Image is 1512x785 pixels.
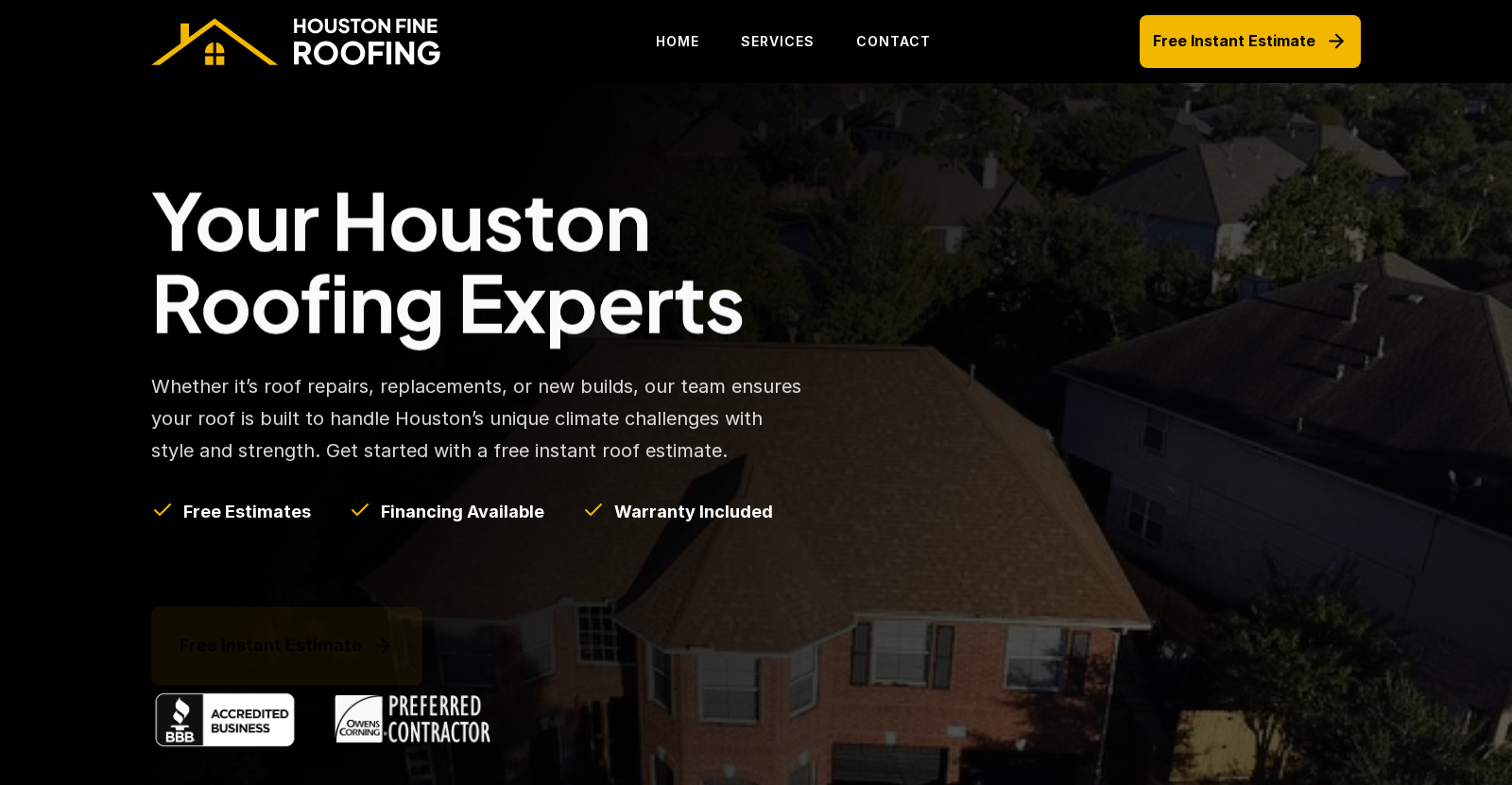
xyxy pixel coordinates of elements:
p: Whether it’s roof repairs, replacements, or new builds, our team ensures your roof is built to ha... [151,370,806,467]
h1: Your Houston Roofing Experts [151,178,913,342]
h5: Warranty Included [614,500,773,523]
p: HOME [656,30,699,53]
p: Free Instant Estimate [1153,28,1315,54]
h5: Financing Available [381,500,544,523]
p: CONTACT [856,30,931,53]
p: SERVICES [741,30,815,53]
a: Free Instant Estimate [1140,15,1361,67]
h5: Free Estimates [183,500,311,523]
a: Free Instant Estimate [151,606,422,685]
p: Free Instant Estimate [180,631,362,660]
